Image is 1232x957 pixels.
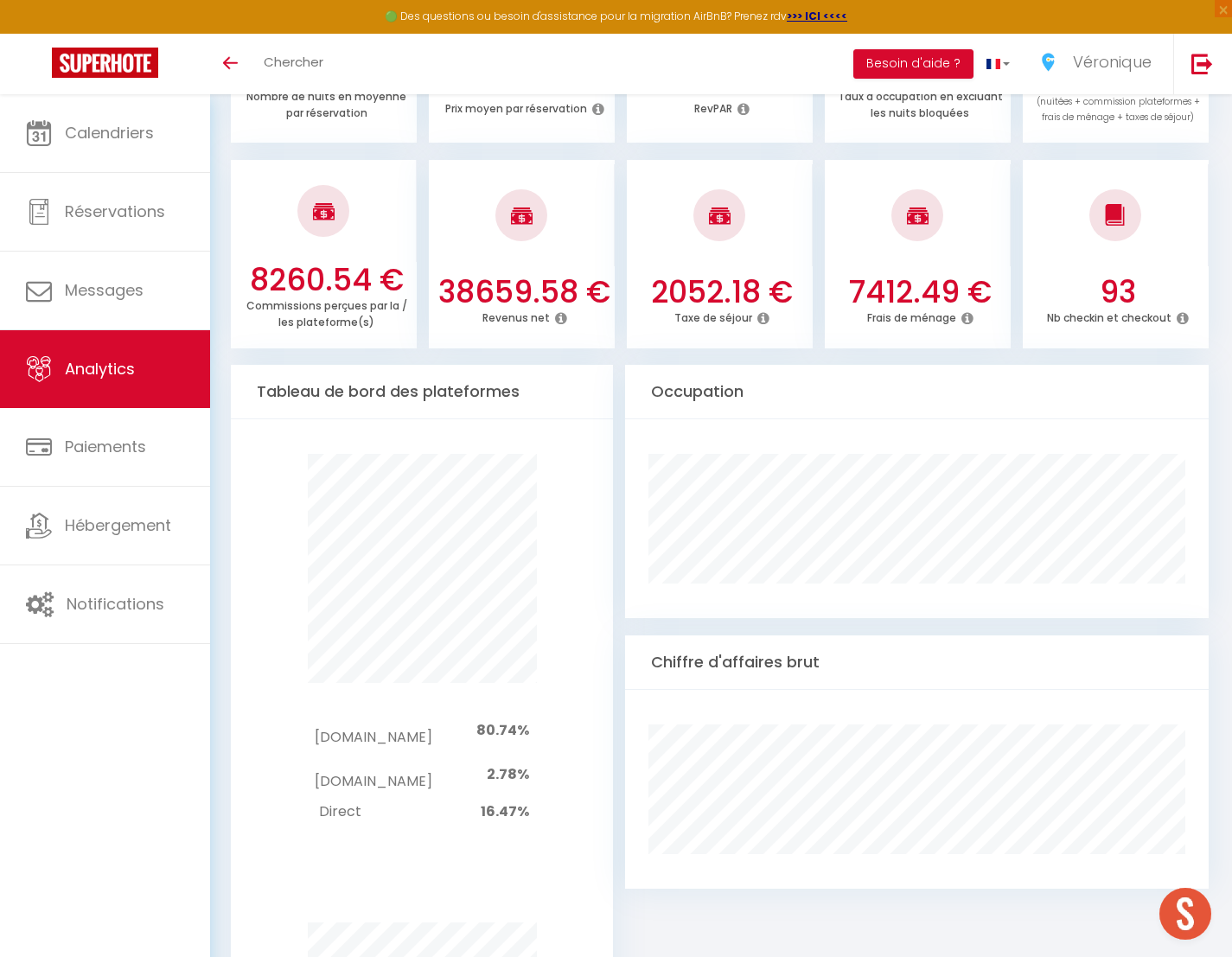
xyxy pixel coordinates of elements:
[438,274,611,310] h3: 38659.58 €
[694,98,732,116] p: RevPAR
[853,49,973,79] button: Besoin d'aide ?
[1037,95,1200,124] span: (nuitées + commission plateformes + frais de ménage + taxes de séjour)
[246,86,406,120] p: Nombre de nuits en moyenne par réservation
[867,307,956,325] p: Frais de ménage
[65,358,135,380] span: Analytics
[65,279,144,301] span: Messages
[65,201,165,222] span: Réservations
[246,295,407,329] p: Commissions perçues par la / les plateforme(s)
[482,307,550,325] p: Revenus net
[231,365,613,419] div: Tableau de bord des plateformes
[476,720,529,740] span: 80.74%
[65,436,146,457] span: Paiements
[251,34,336,94] a: Chercher
[1159,888,1211,940] div: Ouvrir le chat
[674,307,752,325] p: Taxe de séjour
[481,801,529,821] span: 16.47%
[1037,73,1200,124] p: Chiffre d'affaires brut
[315,709,431,753] td: [DOMAIN_NAME]
[838,86,1003,120] p: Taux d'occupation en excluant les nuits bloquées
[264,53,323,71] span: Chercher
[67,593,164,615] span: Notifications
[625,365,1209,419] div: Occupation
[1023,34,1173,94] a: ... Véronique
[1073,51,1152,73] span: Véronique
[65,122,154,144] span: Calendriers
[636,274,809,310] h3: 2052.18 €
[834,274,1007,310] h3: 7412.49 €
[787,9,847,23] a: >>> ICI <<<<
[487,764,529,784] span: 2.78%
[240,262,413,298] h3: 8260.54 €
[1036,49,1062,75] img: ...
[315,797,431,827] td: Direct
[1032,274,1205,310] h3: 93
[1191,53,1213,74] img: logout
[315,753,431,797] td: [DOMAIN_NAME]
[625,635,1209,690] div: Chiffre d'affaires brut
[65,514,171,536] span: Hébergement
[52,48,158,78] img: Super Booking
[445,98,587,116] p: Prix moyen par réservation
[1047,307,1171,325] p: Nb checkin et checkout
